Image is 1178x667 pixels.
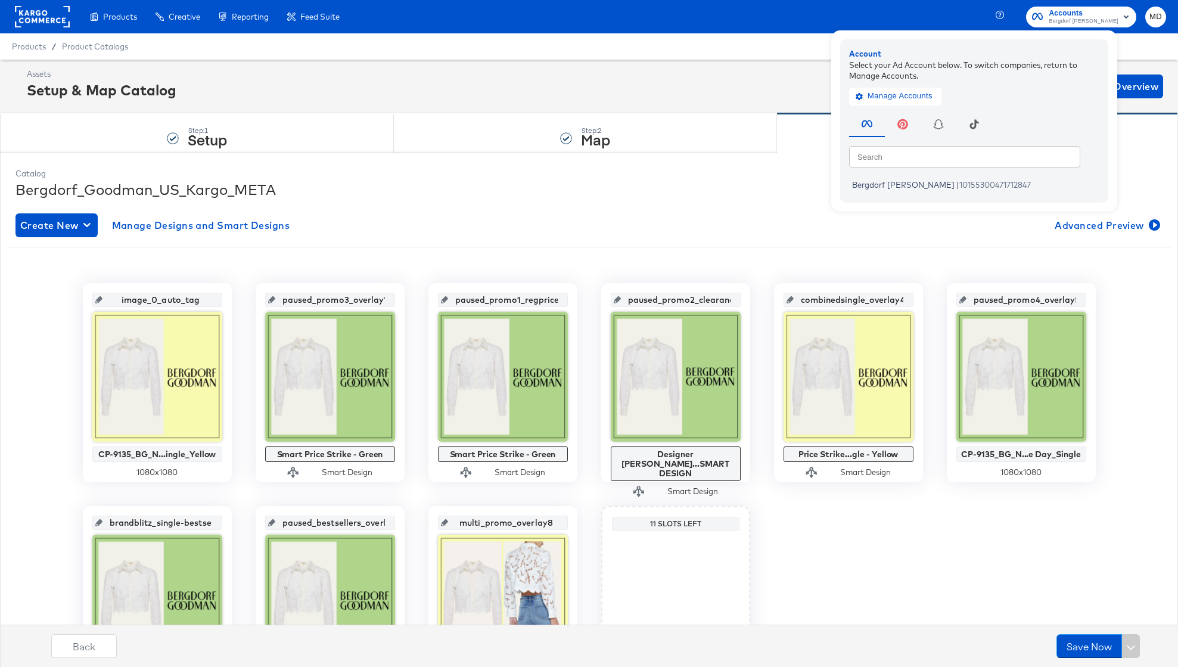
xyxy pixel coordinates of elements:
button: Manage Accounts [849,87,941,105]
button: Save Now [1056,634,1122,658]
a: Product Catalogs [62,42,128,51]
div: 11 Slots Left [615,519,736,529]
span: Bergdorf [PERSON_NAME] [1049,17,1118,26]
div: Assets [27,69,176,80]
div: Catalog [15,168,1163,179]
div: Smart Design [840,467,891,478]
button: MD [1145,7,1166,27]
button: Create New [15,213,98,237]
span: Products [12,42,46,51]
button: Advanced Preview [1050,213,1163,237]
div: Setup & Map Catalog [27,80,176,100]
strong: Map [581,129,610,149]
div: Price Strike...gle - Yellow [787,449,910,459]
span: Create New [20,217,93,234]
div: Smart Price Strike - Green [268,449,392,459]
span: | [956,180,959,190]
button: Back [51,634,117,658]
div: Smart Price Strike - Green [441,449,565,459]
span: 10155300471712847 [959,180,1031,190]
button: Manage Designs and Smart Designs [107,213,295,237]
div: Select your Ad Account below. To switch companies, return to Manage Accounts. [849,59,1099,81]
span: Reporting [232,12,269,21]
div: Designer [PERSON_NAME]...SMART DESIGN [614,449,738,478]
div: Smart Design [667,486,718,497]
div: CP-9135_BG_N...ingle_Yellow [95,449,219,459]
div: 1080 x 1080 [956,467,1086,478]
div: Step: 1 [188,126,227,135]
div: Step: 2 [581,126,610,135]
button: AccountsBergdorf [PERSON_NAME] [1026,7,1136,27]
span: Manage Designs and Smart Designs [112,217,290,234]
span: Bergdorf [PERSON_NAME] [852,180,955,190]
span: / [46,42,62,51]
div: Bergdorf_Goodman_US_Kargo_META [15,179,1163,200]
span: Creative [169,12,200,21]
span: Accounts [1049,7,1118,20]
div: Account [849,48,1099,60]
span: Advanced Preview [1055,217,1158,234]
span: Products [103,12,137,21]
span: Manage Accounts [858,89,933,103]
strong: Setup [188,129,227,149]
div: CP-9135_BG_N...e Day_Single [959,449,1083,459]
div: Smart Design [322,467,372,478]
span: MD [1150,10,1161,24]
div: 1080 x 1080 [92,467,222,478]
span: Feed Suite [300,12,340,21]
div: Smart Design [495,467,545,478]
